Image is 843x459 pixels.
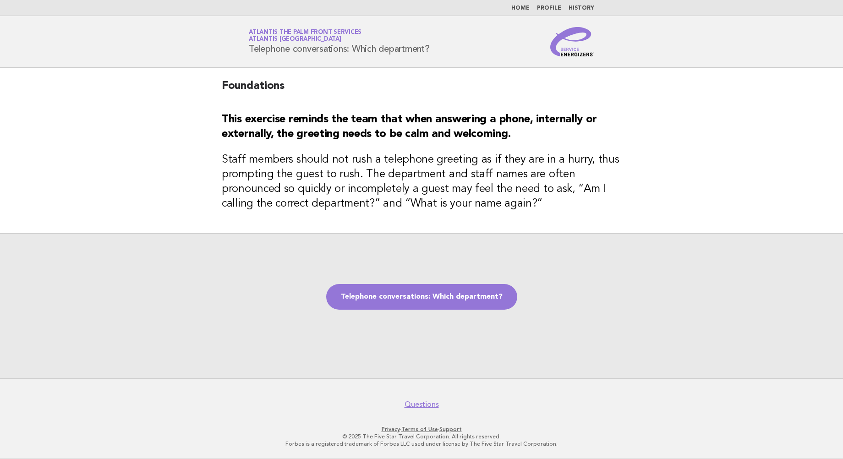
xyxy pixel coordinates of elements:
a: Terms of Use [401,426,438,432]
img: Service Energizers [550,27,594,56]
h3: Staff members should not rush a telephone greeting as if they are in a hurry, thus prompting the ... [222,153,621,211]
p: · · [141,426,702,433]
a: History [569,5,594,11]
a: Support [439,426,462,432]
a: Telephone conversations: Which department? [326,284,517,310]
a: Questions [405,400,439,409]
span: Atlantis [GEOGRAPHIC_DATA] [249,37,341,43]
a: Privacy [382,426,400,432]
h2: Foundations [222,79,621,101]
p: Forbes is a registered trademark of Forbes LLC used under license by The Five Star Travel Corpora... [141,440,702,448]
h1: Telephone conversations: Which department? [249,30,430,54]
p: © 2025 The Five Star Travel Corporation. All rights reserved. [141,433,702,440]
strong: This exercise reminds the team that when answering a phone, internally or externally, the greetin... [222,114,597,140]
a: Home [511,5,530,11]
a: Profile [537,5,561,11]
a: Atlantis The Palm Front ServicesAtlantis [GEOGRAPHIC_DATA] [249,29,361,42]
